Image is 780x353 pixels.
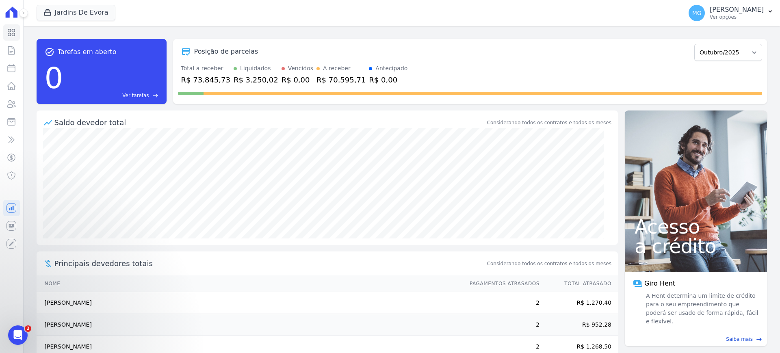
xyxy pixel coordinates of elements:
[644,279,675,288] span: Giro Hent
[487,260,611,267] span: Considerando todos os contratos e todos os meses
[323,64,351,73] div: A receber
[540,292,618,314] td: R$ 1.270,40
[462,275,540,292] th: Pagamentos Atrasados
[37,275,462,292] th: Nome
[635,217,757,236] span: Acesso
[710,6,764,14] p: [PERSON_NAME]
[316,74,366,85] div: R$ 70.595,71
[25,325,31,332] span: 2
[682,2,780,24] button: MG [PERSON_NAME] Ver opções
[54,258,485,269] span: Principais devedores totais
[282,74,313,85] div: R$ 0,00
[194,47,258,56] div: Posição de parcelas
[630,336,762,343] a: Saiba mais east
[487,119,611,126] div: Considerando todos os contratos e todos os meses
[692,10,702,16] span: MG
[462,292,540,314] td: 2
[234,74,278,85] div: R$ 3.250,02
[756,336,762,342] span: east
[462,314,540,336] td: 2
[726,336,753,343] span: Saiba mais
[635,236,757,256] span: a crédito
[181,64,230,73] div: Total a receber
[37,5,115,20] button: Jardins De Evora
[45,47,54,57] span: task_alt
[37,314,462,336] td: [PERSON_NAME]
[710,14,764,20] p: Ver opções
[644,292,759,326] span: A Hent determina um limite de crédito para o seu empreendimento que poderá ser usado de forma ráp...
[37,292,462,314] td: [PERSON_NAME]
[8,325,28,345] iframe: Intercom live chat
[540,314,618,336] td: R$ 952,28
[152,93,158,99] span: east
[181,74,230,85] div: R$ 73.845,73
[240,64,271,73] div: Liquidados
[54,117,485,128] div: Saldo devedor total
[66,92,158,99] a: Ver tarefas east
[58,47,117,57] span: Tarefas em aberto
[375,64,407,73] div: Antecipado
[369,74,407,85] div: R$ 0,00
[288,64,313,73] div: Vencidos
[122,92,149,99] span: Ver tarefas
[45,57,63,99] div: 0
[540,275,618,292] th: Total Atrasado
